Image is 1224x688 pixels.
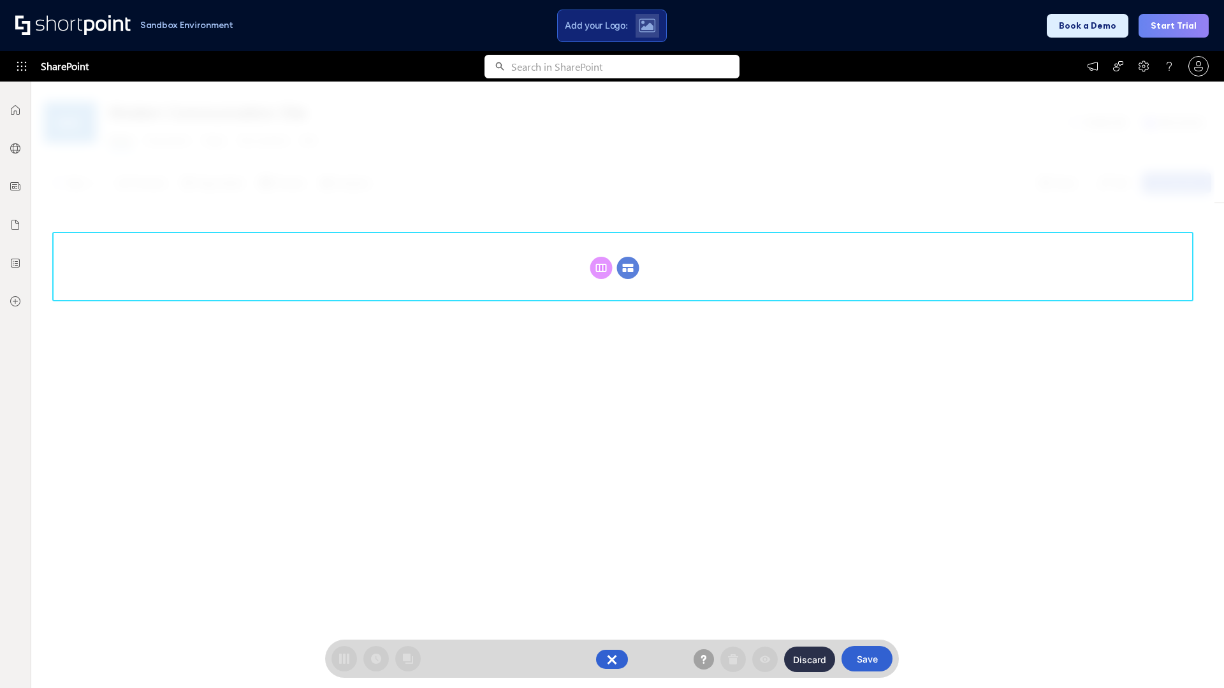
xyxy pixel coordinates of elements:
span: SharePoint [41,51,89,82]
button: Save [841,646,892,671]
span: Add your Logo: [565,20,627,31]
button: Book a Demo [1047,14,1128,38]
img: Upload logo [639,18,655,32]
h1: Sandbox Environment [140,22,233,29]
input: Search in SharePoint [511,55,739,78]
button: Discard [784,647,835,672]
button: Start Trial [1139,14,1209,38]
iframe: Chat Widget [1160,627,1224,688]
